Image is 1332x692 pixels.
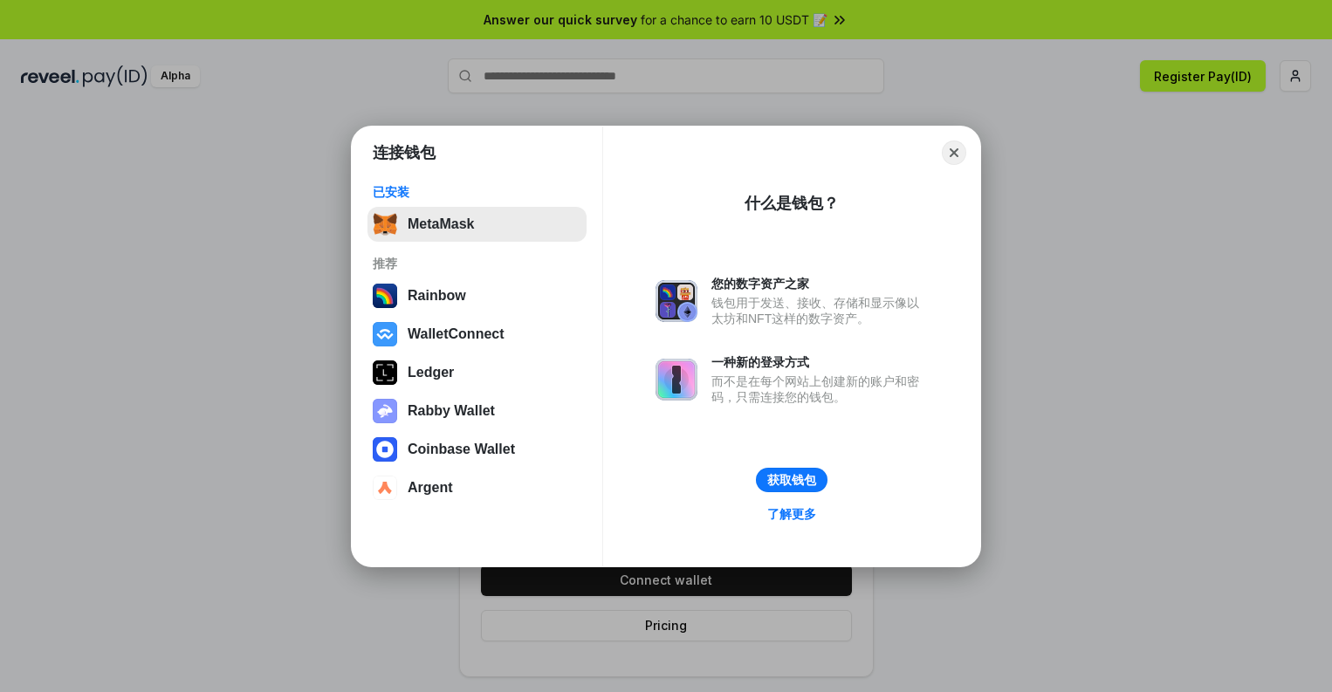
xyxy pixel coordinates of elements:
button: Ledger [367,355,587,390]
button: Coinbase Wallet [367,432,587,467]
h1: 连接钱包 [373,142,436,163]
img: svg+xml,%3Csvg%20width%3D%2228%22%20height%3D%2228%22%20viewBox%3D%220%200%2028%2028%22%20fill%3D... [373,322,397,346]
button: WalletConnect [367,317,587,352]
a: 了解更多 [757,503,827,525]
div: Argent [408,480,453,496]
button: 获取钱包 [756,468,827,492]
div: 您的数字资产之家 [711,276,928,291]
div: Rabby Wallet [408,403,495,419]
button: Rabby Wallet [367,394,587,428]
div: 了解更多 [767,506,816,522]
img: svg+xml,%3Csvg%20xmlns%3D%22http%3A%2F%2Fwww.w3.org%2F2000%2Fsvg%22%20fill%3D%22none%22%20viewBox... [656,280,697,322]
div: MetaMask [408,216,474,232]
img: svg+xml,%3Csvg%20xmlns%3D%22http%3A%2F%2Fwww.w3.org%2F2000%2Fsvg%22%20fill%3D%22none%22%20viewBox... [373,399,397,423]
div: 而不是在每个网站上创建新的账户和密码，只需连接您的钱包。 [711,373,928,405]
button: Rainbow [367,278,587,313]
img: svg+xml,%3Csvg%20xmlns%3D%22http%3A%2F%2Fwww.w3.org%2F2000%2Fsvg%22%20fill%3D%22none%22%20viewBox... [656,359,697,401]
button: MetaMask [367,207,587,242]
button: Argent [367,470,587,505]
div: 已安装 [373,184,581,200]
img: svg+xml,%3Csvg%20xmlns%3D%22http%3A%2F%2Fwww.w3.org%2F2000%2Fsvg%22%20width%3D%2228%22%20height%3... [373,360,397,385]
div: 推荐 [373,256,581,271]
img: svg+xml,%3Csvg%20width%3D%22120%22%20height%3D%22120%22%20viewBox%3D%220%200%20120%20120%22%20fil... [373,284,397,308]
button: Close [942,140,966,165]
div: 一种新的登录方式 [711,354,928,370]
div: Coinbase Wallet [408,442,515,457]
div: Ledger [408,365,454,380]
div: 获取钱包 [767,472,816,488]
div: 什么是钱包？ [745,193,839,214]
img: svg+xml,%3Csvg%20fill%3D%22none%22%20height%3D%2233%22%20viewBox%3D%220%200%2035%2033%22%20width%... [373,212,397,236]
div: WalletConnect [408,326,505,342]
div: Rainbow [408,288,466,304]
img: svg+xml,%3Csvg%20width%3D%2228%22%20height%3D%2228%22%20viewBox%3D%220%200%2028%2028%22%20fill%3D... [373,476,397,500]
img: svg+xml,%3Csvg%20width%3D%2228%22%20height%3D%2228%22%20viewBox%3D%220%200%2028%2028%22%20fill%3D... [373,437,397,462]
div: 钱包用于发送、接收、存储和显示像以太坊和NFT这样的数字资产。 [711,295,928,326]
